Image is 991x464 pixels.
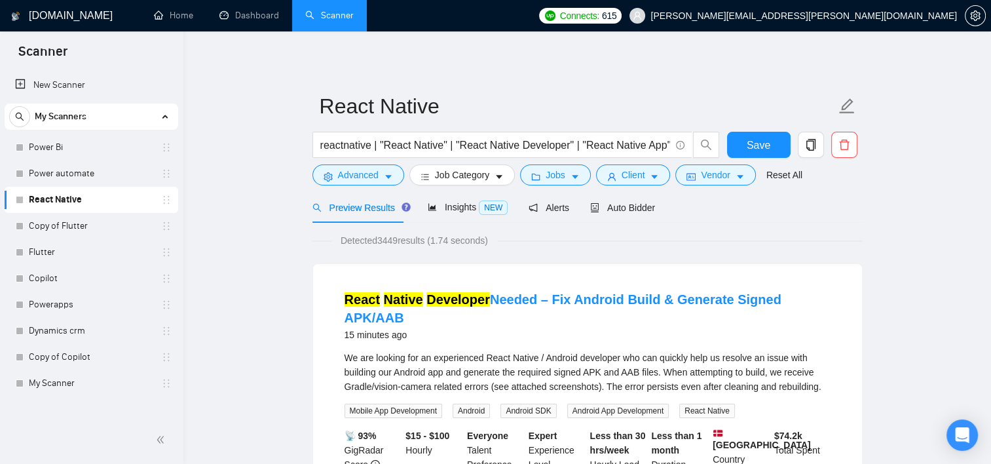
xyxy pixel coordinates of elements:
li: My Scanners [5,104,178,396]
a: React Native [29,187,153,213]
span: caret-down [495,172,504,182]
a: Power Bi [29,134,153,161]
b: Less than 1 month [651,431,701,455]
span: info-circle [676,141,684,149]
button: delete [831,132,857,158]
span: My Scanners [35,104,86,130]
span: holder [161,195,172,205]
span: holder [161,352,172,362]
span: caret-down [736,172,745,182]
input: Search Freelance Jobs... [320,137,670,153]
div: We are looking for an experienced React Native / Android developer who can quickly help us resolv... [345,351,831,394]
span: setting [324,172,333,182]
span: holder [161,168,172,179]
span: bars [421,172,430,182]
b: $15 - $100 [405,431,449,441]
div: Tooltip anchor [400,201,412,213]
span: edit [838,98,855,115]
span: folder [531,172,540,182]
span: delete [832,139,857,151]
button: barsJob Categorycaret-down [409,164,515,185]
a: Power automate [29,161,153,187]
b: Everyone [467,431,508,441]
mark: Developer [426,292,490,307]
a: searchScanner [305,10,354,21]
span: Scanner [8,42,78,69]
span: setting [965,10,985,21]
span: caret-down [570,172,580,182]
span: user [607,172,616,182]
button: folderJobscaret-down [520,164,591,185]
span: Advanced [338,168,379,182]
button: idcardVendorcaret-down [675,164,755,185]
span: robot [590,203,599,212]
a: setting [965,10,986,21]
a: Dynamics crm [29,318,153,344]
a: My Scanner [29,370,153,396]
span: caret-down [650,172,659,182]
span: search [694,139,719,151]
a: React Native DeveloperNeeded – Fix Android Build & Generate Signed APK/AAB [345,292,781,325]
a: Reset All [766,168,802,182]
mark: React [345,292,380,307]
button: search [693,132,719,158]
a: Powerapps [29,292,153,318]
a: New Scanner [15,72,168,98]
span: holder [161,247,172,258]
span: React Native [679,404,735,418]
a: Flutter [29,239,153,265]
span: area-chart [428,203,437,212]
a: homeHome [154,10,193,21]
button: Save [727,132,791,158]
span: Mobile App Development [345,404,442,418]
span: Client [622,168,645,182]
button: setting [965,5,986,26]
b: 📡 93% [345,431,377,441]
span: Insights [428,202,508,212]
button: copy [798,132,824,158]
span: Job Category [435,168,489,182]
div: Open Intercom Messenger [946,419,978,451]
span: holder [161,326,172,336]
mark: Native [384,292,423,307]
span: search [10,112,29,121]
span: Android [453,404,490,418]
span: idcard [686,172,696,182]
span: double-left [156,433,169,446]
div: 15 minutes ago [345,327,831,343]
img: upwork-logo.png [545,10,555,21]
span: Vendor [701,168,730,182]
span: 615 [602,9,616,23]
span: holder [161,378,172,389]
span: Preview Results [312,203,407,213]
span: search [312,203,322,212]
button: userClientcaret-down [596,164,671,185]
span: holder [161,273,172,284]
span: holder [161,142,172,153]
img: logo [11,6,20,27]
b: Expert [529,431,557,441]
span: Android SDK [500,404,556,418]
b: [GEOGRAPHIC_DATA] [713,429,811,450]
button: search [9,106,30,127]
span: Jobs [546,168,565,182]
span: Auto Bidder [590,203,655,213]
span: Android App Development [567,404,669,418]
span: Alerts [529,203,569,213]
span: Save [747,137,770,153]
span: caret-down [384,172,393,182]
span: copy [798,139,823,151]
span: user [633,11,642,20]
input: Scanner name... [320,90,836,123]
b: $ 74.2k [774,431,802,441]
span: notification [529,203,538,212]
img: 🇩🇰 [713,429,722,438]
a: Copy of Flutter [29,213,153,239]
a: dashboardDashboard [219,10,279,21]
span: NEW [479,201,508,215]
span: Connects: [560,9,599,23]
a: Copy of Copilot [29,344,153,370]
span: Detected 3449 results (1.74 seconds) [331,233,497,248]
a: Copilot [29,265,153,292]
button: settingAdvancedcaret-down [312,164,404,185]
